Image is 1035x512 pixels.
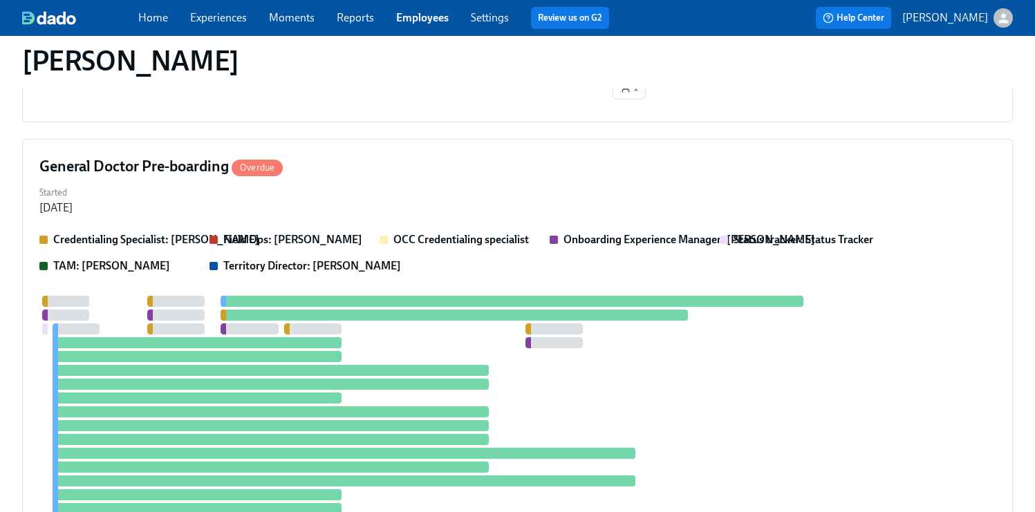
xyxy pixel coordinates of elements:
[22,11,76,25] img: dado
[22,11,138,25] a: dado
[396,11,449,24] a: Employees
[53,259,170,272] strong: TAM: [PERSON_NAME]
[223,233,362,246] strong: Field Ops: [PERSON_NAME]
[734,233,873,246] strong: Status tracker: Status Tracker
[902,10,988,26] p: [PERSON_NAME]
[563,233,815,246] strong: Onboarding Experience Manager: [PERSON_NAME]
[223,259,401,272] strong: Territory Director: [PERSON_NAME]
[816,7,891,29] button: Help Center
[531,7,609,29] button: Review us on G2
[823,11,884,25] span: Help Center
[337,11,374,24] a: Reports
[269,11,315,24] a: Moments
[471,11,509,24] a: Settings
[902,8,1013,28] button: [PERSON_NAME]
[190,11,247,24] a: Experiences
[39,185,73,200] label: Started
[538,11,602,25] a: Review us on G2
[39,200,73,216] div: [DATE]
[393,233,529,246] strong: OCC Credentialing specialist
[53,233,259,246] strong: Credentialing Specialist: [PERSON_NAME]
[39,156,283,177] h4: General Doctor Pre-boarding
[138,11,168,24] a: Home
[232,162,283,173] span: Overdue
[22,44,239,77] h1: [PERSON_NAME]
